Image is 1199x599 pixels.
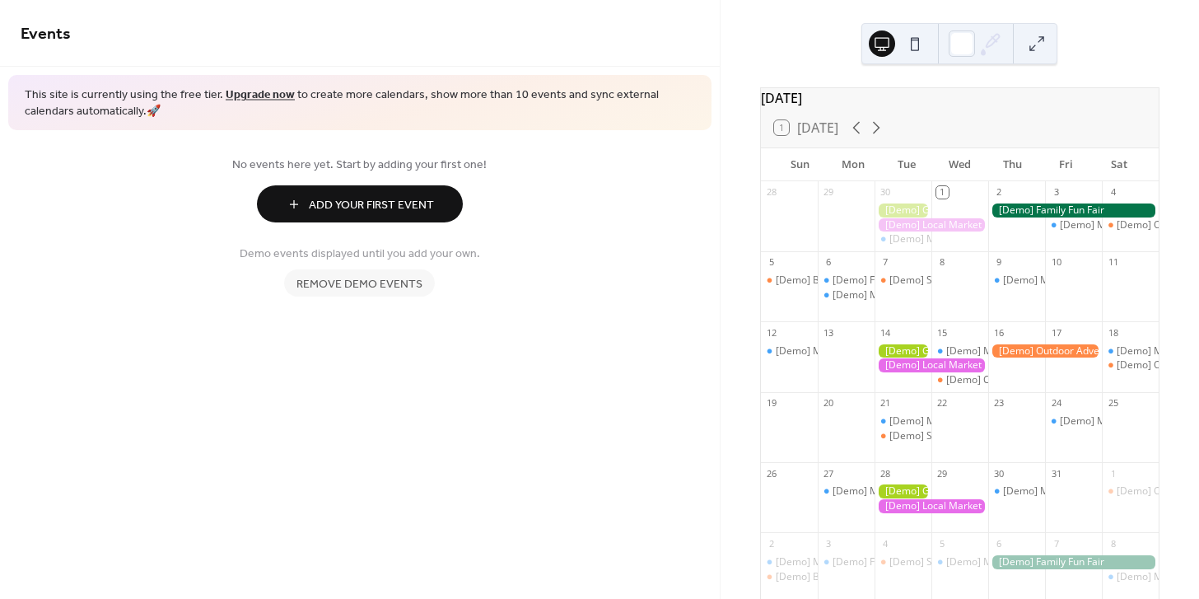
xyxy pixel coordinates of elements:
[889,274,1013,288] div: [Demo] Seniors' Social Tea
[833,274,951,288] div: [Demo] Fitness Bootcamp
[761,570,818,584] div: [Demo] Book Club Gathering
[1050,186,1062,199] div: 3
[889,232,1015,246] div: [Demo] Morning Yoga Bliss
[988,555,1159,569] div: [Demo] Family Fun Fair
[818,288,875,302] div: [Demo] Morning Yoga Bliss
[309,197,434,214] span: Add Your First Event
[1107,537,1119,550] div: 8
[240,246,480,263] span: Demo events displayed until you add your own.
[766,326,778,339] div: 12
[21,185,699,222] a: Add Your First Event
[766,537,778,550] div: 2
[833,555,951,569] div: [Demo] Fitness Bootcamp
[766,397,778,409] div: 19
[988,204,1159,218] div: [Demo] Family Fun Fair
[776,344,901,358] div: [Demo] Morning Yoga Bliss
[833,484,958,498] div: [Demo] Morning Yoga Bliss
[875,204,931,218] div: [Demo] Gardening Workshop
[1107,397,1119,409] div: 25
[875,358,988,372] div: [Demo] Local Market
[1102,570,1159,584] div: [Demo] Morning Yoga Bliss
[1039,148,1092,181] div: Fri
[1107,256,1119,269] div: 11
[889,555,1013,569] div: [Demo] Seniors' Social Tea
[936,537,949,550] div: 5
[1003,274,1128,288] div: [Demo] Morning Yoga Bliss
[1050,326,1062,339] div: 17
[1045,218,1102,232] div: [Demo] Morning Yoga Bliss
[257,185,463,222] button: Add Your First Event
[776,555,901,569] div: [Demo] Morning Yoga Bliss
[889,429,1013,443] div: [Demo] Seniors' Social Tea
[988,274,1045,288] div: [Demo] Morning Yoga Bliss
[1107,186,1119,199] div: 4
[931,344,988,358] div: [Demo] Morning Yoga Bliss
[1102,484,1159,498] div: [Demo] Open Mic Night
[1060,218,1185,232] div: [Demo] Morning Yoga Bliss
[993,467,1005,480] div: 30
[875,429,931,443] div: [Demo] Seniors' Social Tea
[823,256,835,269] div: 6
[1060,414,1185,428] div: [Demo] Morning Yoga Bliss
[766,467,778,480] div: 26
[879,256,892,269] div: 7
[993,186,1005,199] div: 2
[823,186,835,199] div: 29
[988,484,1045,498] div: [Demo] Morning Yoga Bliss
[818,274,875,288] div: [Demo] Fitness Bootcamp
[766,186,778,199] div: 28
[818,484,875,498] div: [Demo] Morning Yoga Bliss
[936,186,949,199] div: 1
[946,555,1071,569] div: [Demo] Morning Yoga Bliss
[875,274,931,288] div: [Demo] Seniors' Social Tea
[21,157,699,174] span: No events here yet. Start by adding your first one!
[1102,218,1159,232] div: [Demo] Open Mic Night
[761,88,1159,108] div: [DATE]
[931,555,988,569] div: [Demo] Morning Yoga Bliss
[875,555,931,569] div: [Demo] Seniors' Social Tea
[936,326,949,339] div: 15
[1050,397,1062,409] div: 24
[1093,148,1145,181] div: Sat
[879,186,892,199] div: 30
[827,148,879,181] div: Mon
[823,397,835,409] div: 20
[774,148,827,181] div: Sun
[818,555,875,569] div: [Demo] Fitness Bootcamp
[1102,358,1159,372] div: [Demo] Open Mic Night
[933,148,986,181] div: Wed
[761,274,818,288] div: [Demo] Book Club Gathering
[875,218,988,232] div: [Demo] Local Market
[776,274,907,288] div: [Demo] Book Club Gathering
[1107,467,1119,480] div: 1
[879,326,892,339] div: 14
[761,344,818,358] div: [Demo] Morning Yoga Bliss
[226,84,295,106] a: Upgrade now
[993,326,1005,339] div: 16
[1003,484,1128,498] div: [Demo] Morning Yoga Bliss
[936,397,949,409] div: 22
[879,397,892,409] div: 21
[1045,414,1102,428] div: [Demo] Morning Yoga Bliss
[875,344,931,358] div: [Demo] Gardening Workshop
[833,288,958,302] div: [Demo] Morning Yoga Bliss
[823,326,835,339] div: 13
[766,256,778,269] div: 5
[993,537,1005,550] div: 6
[1107,326,1119,339] div: 18
[993,256,1005,269] div: 9
[936,256,949,269] div: 8
[823,537,835,550] div: 3
[1050,256,1062,269] div: 10
[761,555,818,569] div: [Demo] Morning Yoga Bliss
[879,537,892,550] div: 4
[993,397,1005,409] div: 23
[879,467,892,480] div: 28
[946,373,1088,387] div: [Demo] Culinary Cooking Class
[25,87,695,119] span: This site is currently using the free tier. to create more calendars, show more than 10 events an...
[296,276,422,293] span: Remove demo events
[875,232,931,246] div: [Demo] Morning Yoga Bliss
[946,344,1071,358] div: [Demo] Morning Yoga Bliss
[875,499,988,513] div: [Demo] Local Market
[21,18,71,50] span: Events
